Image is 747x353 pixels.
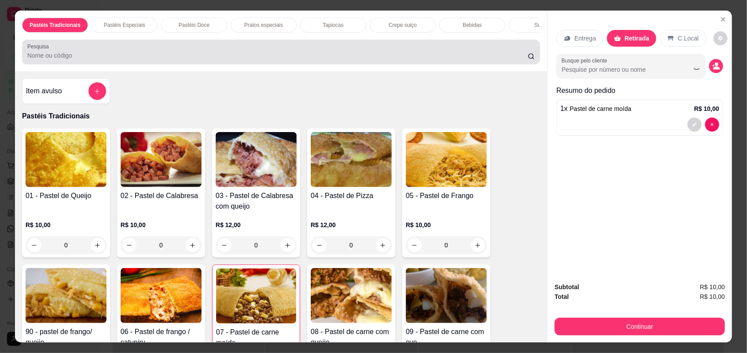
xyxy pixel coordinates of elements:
p: R$ 10,00 [26,221,107,229]
p: Pastéis Especiais [104,22,145,29]
img: product-image [26,268,107,323]
p: Bebidas [463,22,482,29]
img: product-image [311,268,392,323]
img: product-image [406,268,487,323]
p: Sucos [534,22,549,29]
button: add-separate-item [88,82,106,100]
strong: Subtotal [555,283,579,290]
img: product-image [216,132,297,187]
strong: Total [555,293,569,300]
button: Continuar [555,318,725,335]
p: R$ 12,00 [311,221,392,229]
img: product-image [311,132,392,187]
input: Busque pelo cliente [562,65,676,74]
h4: 01 - Pastel de Queijo [26,191,107,201]
h4: 03 - Pastel de Calabresa com queijo [216,191,297,212]
h4: 02 - Pastel de Calabresa [121,191,202,201]
p: C.Local [678,34,699,43]
span: R$ 10,00 [700,282,725,292]
label: Busque pelo cliente [562,57,611,64]
h4: 05 - Pastel de Frango [406,191,487,201]
label: Pesquisa [27,43,52,50]
input: Pesquisa [27,51,528,60]
img: product-image [26,132,107,187]
p: R$ 10,00 [694,104,719,113]
button: Close [716,12,730,26]
img: product-image [216,268,296,324]
p: Pastéis Tradicionais [22,111,540,121]
span: Pastel de carne moída [570,105,631,112]
p: Pratos especiais [244,22,283,29]
button: decrease-product-quantity [705,118,719,132]
p: R$ 10,00 [406,221,487,229]
span: R$ 10,00 [700,292,725,302]
img: product-image [121,268,202,323]
h4: 06 - Pastel de frango / catupiry [121,327,202,348]
h4: 90 - pastel de frango/ queijo [26,327,107,348]
p: Resumo do pedido [556,85,723,96]
h4: 09 - Pastel de carne com ovo [406,327,487,348]
h4: 04 - Pastel de Pizza [311,191,392,201]
p: Entrega [574,34,596,43]
p: R$ 12,00 [216,221,297,229]
h4: 07 - Pastel de carne moída [216,327,296,348]
p: Crepe suiço [389,22,417,29]
p: Pastéis Doce [179,22,210,29]
p: Pastéis Tradicionais [29,22,80,29]
button: decrease-product-quantity [714,31,728,45]
p: 1 x [560,103,631,114]
h4: Item avulso [26,86,62,96]
p: Tapiocas [323,22,343,29]
p: R$ 10,00 [121,221,202,229]
p: Retirada [625,34,649,43]
button: decrease-product-quantity [688,118,702,132]
img: product-image [121,132,202,187]
button: decrease-product-quantity [709,59,723,73]
h4: 08 - Pastel de carne com queijo [311,327,392,348]
img: product-image [406,132,487,187]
